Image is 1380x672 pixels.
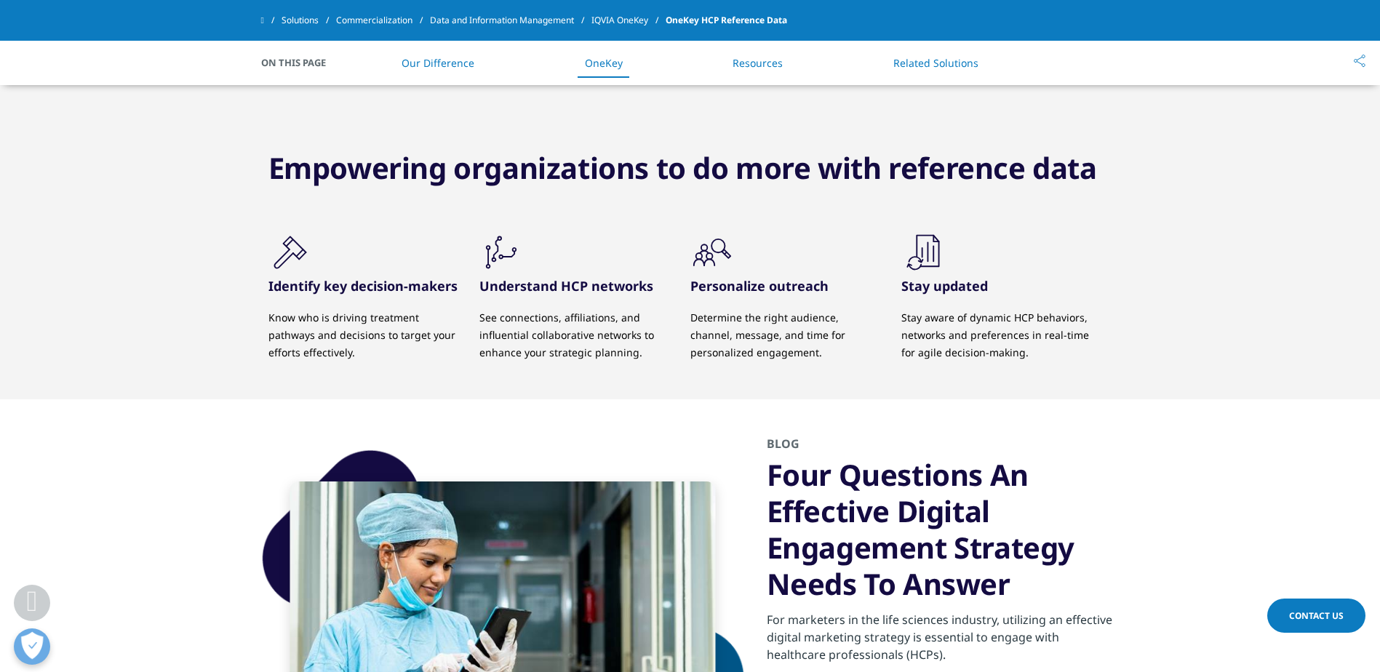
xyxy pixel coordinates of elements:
[479,277,669,295] h3: Understand HCP networks
[402,56,474,70] a: Our Difference
[591,7,666,33] a: IQVIA OneKey
[268,150,1097,186] h3: Empowering organizations to do more with reference data
[767,436,1120,457] h2: Blog
[261,55,341,70] span: On This Page
[767,457,1120,602] h3: Four Questions An Effective Digital Engagement Strategy Needs To Answer
[268,309,458,361] div: Know who is driving treatment pathways and decisions to target your efforts effectively.
[733,56,783,70] a: Resources
[282,7,336,33] a: Solutions
[479,309,669,361] div: See connections, affiliations, and influential collaborative networks to enhance your strategic p...
[336,7,430,33] a: Commercialization
[901,277,1090,295] h3: Stay updated
[14,628,50,665] button: Open Preferences
[893,56,978,70] a: Related Solutions
[767,611,1120,672] p: For marketers in the life sciences industry, utilizing an effective digital marketing strategy is...
[585,56,623,70] a: OneKey
[430,7,591,33] a: Data and Information Management
[1267,599,1365,633] a: Contact Us
[901,309,1090,361] div: Stay aware of dynamic HCP behaviors, networks and preferences in real-time for agile decision-mak...
[268,277,458,295] h3: Identify key decision-makers
[690,277,880,295] h3: Personalize outreach
[1289,609,1344,622] span: Contact Us
[666,7,787,33] span: OneKey HCP Reference Data
[690,309,880,361] div: Determine the right audience, channel, message, and time for personalized engagement.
